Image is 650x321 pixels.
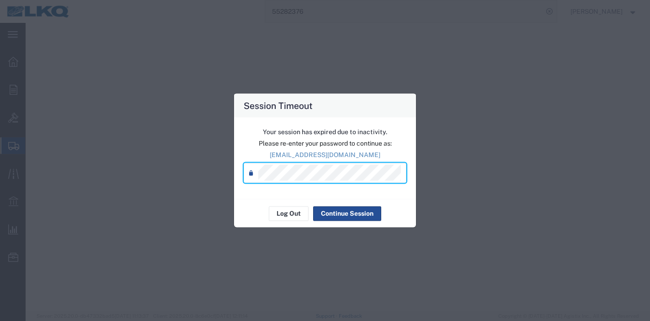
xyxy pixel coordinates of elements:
[244,138,406,148] p: Please re-enter your password to continue as:
[313,206,381,221] button: Continue Session
[269,206,309,221] button: Log Out
[244,150,406,159] p: [EMAIL_ADDRESS][DOMAIN_NAME]
[244,127,406,136] p: Your session has expired due to inactivity.
[244,98,313,112] h4: Session Timeout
